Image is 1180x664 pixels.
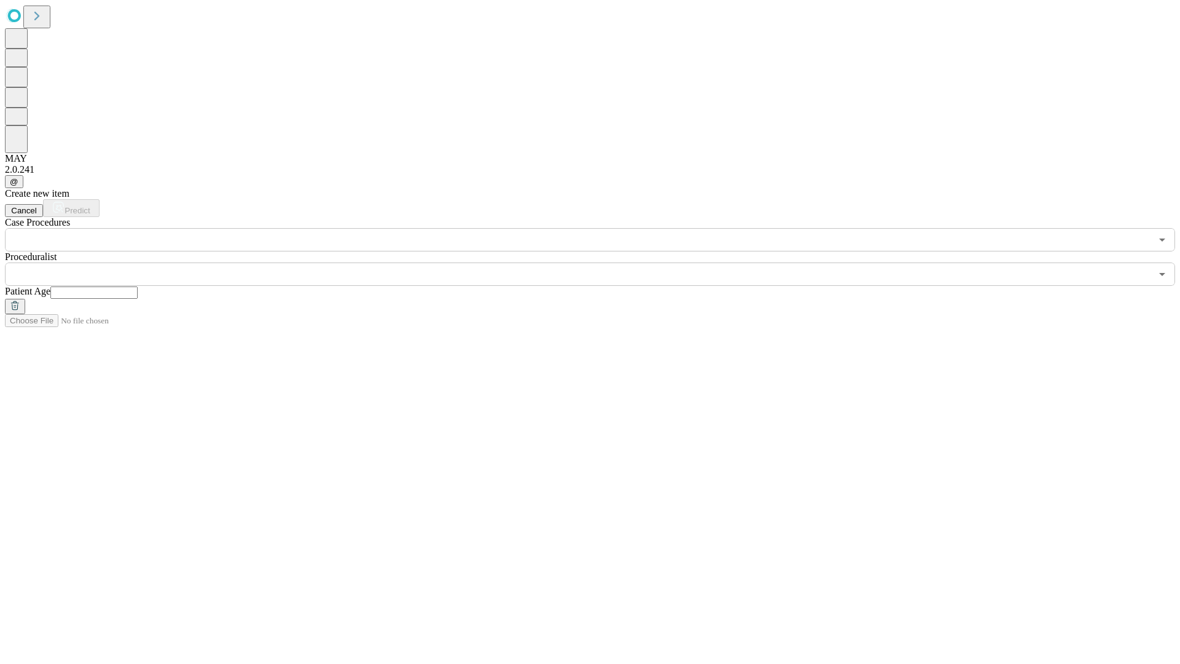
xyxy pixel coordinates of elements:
[65,206,90,215] span: Predict
[5,188,69,199] span: Create new item
[5,175,23,188] button: @
[5,251,57,262] span: Proceduralist
[5,217,70,227] span: Scheduled Procedure
[5,286,50,296] span: Patient Age
[43,199,100,217] button: Predict
[10,177,18,186] span: @
[11,206,37,215] span: Cancel
[5,204,43,217] button: Cancel
[5,164,1175,175] div: 2.0.241
[1154,266,1171,283] button: Open
[1154,231,1171,248] button: Open
[5,153,1175,164] div: MAY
